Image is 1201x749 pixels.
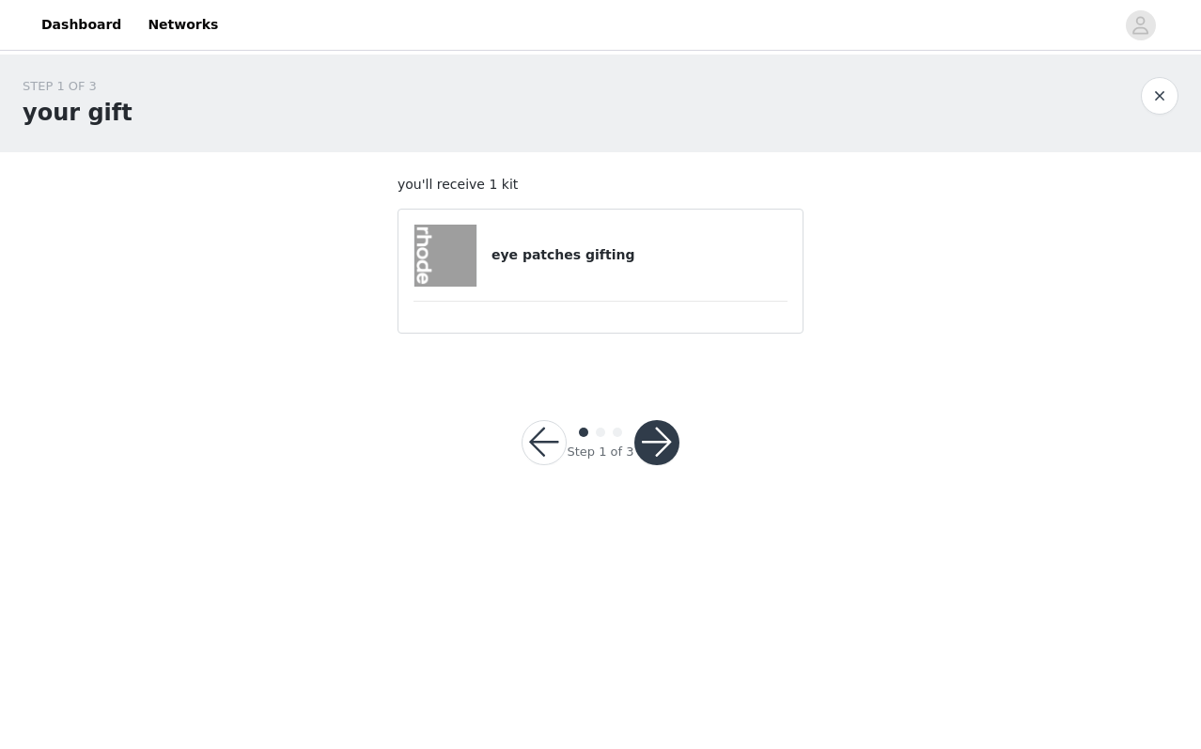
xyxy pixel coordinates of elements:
[136,4,229,46] a: Networks
[23,96,133,130] h1: your gift
[398,175,803,195] p: you'll receive 1 kit
[1131,10,1149,40] div: avatar
[414,225,476,287] img: eye patches gifting
[30,4,133,46] a: Dashboard
[567,443,633,461] div: Step 1 of 3
[491,245,788,265] h4: eye patches gifting
[23,77,133,96] div: STEP 1 OF 3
